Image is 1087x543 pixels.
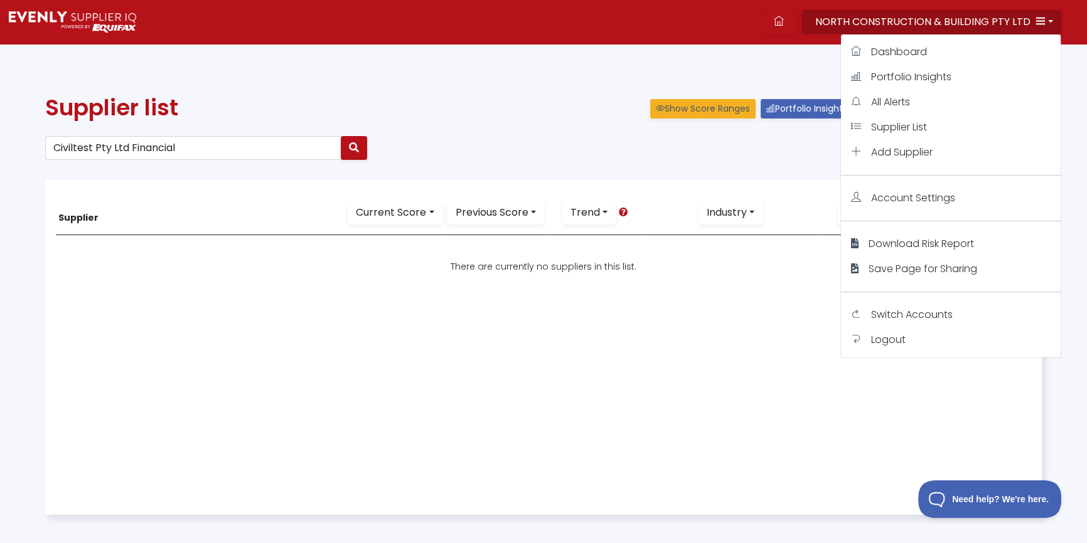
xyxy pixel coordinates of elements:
[650,99,756,119] button: Show Score Ranges
[871,145,933,159] span: Add Supplier
[871,307,953,322] span: Switch Accounts
[871,332,906,347] span: Logout
[45,92,178,124] span: Supplier list
[699,201,763,224] a: Industry
[815,14,1031,29] span: NORTH CONSTRUCTION & BUILDING PTY LTD
[841,327,1061,352] a: Logout
[918,480,1062,518] iframe: Toggle Customer Support
[9,11,136,33] img: Supply Predict
[447,201,544,224] div: Button group with nested dropdown
[869,236,974,251] span: Download Risk Report
[802,10,1061,34] button: NORTH CONSTRUCTION & BUILDING PTY LTD
[871,45,927,59] span: Dashboard
[869,261,977,276] span: Save Page for Sharing
[841,65,1061,90] a: Portfolio Insights
[841,40,1061,65] a: Dashboard
[841,90,1061,115] a: All Alerts
[841,140,1061,165] a: Add Supplier
[58,260,1029,273] p: There are currently no suppliers in this list.
[56,191,345,235] th: Supplier
[841,186,1061,211] a: Account Settings
[348,201,442,224] div: Button group with nested dropdown
[871,70,951,84] span: Portfolio Insights
[871,191,955,205] span: Account Settings
[45,136,341,160] input: Search your supplier list
[348,201,442,224] a: Current Score
[871,120,927,134] span: Supplier List
[841,115,1061,140] a: Supplier List
[761,99,853,119] a: Portfolio Insights
[562,201,616,224] a: Trend
[447,201,544,224] a: Previous Score
[838,201,902,224] a: Adverse
[871,95,910,109] span: All Alerts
